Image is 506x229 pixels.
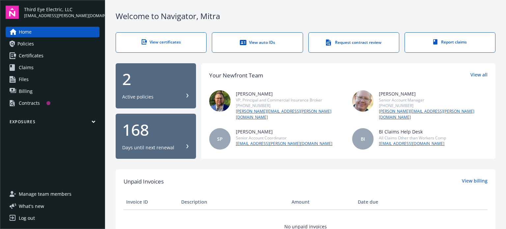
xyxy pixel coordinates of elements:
div: Welcome to Navigator , Mitra [116,11,495,22]
span: What ' s new [19,203,44,210]
span: Home [19,27,32,37]
button: What's new [6,203,55,210]
div: View auto IDs [225,39,289,46]
a: [EMAIL_ADDRESS][DOMAIN_NAME] [379,141,446,147]
span: SP [217,135,223,142]
a: Contracts [6,98,99,108]
a: View auto IDs [212,32,303,53]
th: Invoice ID [124,194,179,210]
a: [PERSON_NAME][EMAIL_ADDRESS][PERSON_NAME][DOMAIN_NAME] [236,108,345,120]
a: View certificates [116,32,207,53]
div: Your Newfront Team [209,71,263,80]
div: [PHONE_NUMBER] [379,103,488,108]
a: View billing [462,177,488,186]
th: Date due [355,194,410,210]
a: [EMAIL_ADDRESS][PERSON_NAME][DOMAIN_NAME] [236,141,332,147]
button: Exposures [6,119,99,127]
a: Policies [6,39,99,49]
a: Claims [6,62,99,73]
img: photo [209,90,231,112]
div: Request contract review [322,39,386,46]
a: Billing [6,86,99,97]
button: Third Eye Electric, LLC[EMAIL_ADDRESS][PERSON_NAME][DOMAIN_NAME] [24,6,99,19]
span: Unpaid Invoices [124,177,164,186]
div: BI Claims Help Desk [379,128,446,135]
a: [PERSON_NAME][EMAIL_ADDRESS][PERSON_NAME][DOMAIN_NAME] [379,108,488,120]
a: Request contract review [308,32,399,53]
a: Home [6,27,99,37]
span: [EMAIL_ADDRESS][PERSON_NAME][DOMAIN_NAME] [24,13,99,19]
span: Claims [19,62,34,73]
div: Report claims [418,39,482,45]
span: BI [361,135,365,142]
th: Description [179,194,289,210]
span: Manage team members [19,189,71,199]
a: Certificates [6,50,99,61]
div: Log out [19,213,35,223]
span: Certificates [19,50,43,61]
div: View certificates [129,39,193,45]
div: Senior Account Coordinator [236,135,332,141]
img: navigator-logo.svg [6,6,19,19]
a: Files [6,74,99,85]
span: Billing [19,86,33,97]
span: Third Eye Electric, LLC [24,6,99,13]
div: Days until next renewal [122,144,174,151]
div: [PHONE_NUMBER] [236,103,345,108]
div: Active policies [122,94,154,100]
button: 168Days until next renewal [116,114,196,159]
div: 2 [122,71,189,87]
div: Contracts [19,98,40,108]
div: [PERSON_NAME] [236,128,332,135]
div: VP, Principal and Commercial Insurance Broker [236,97,345,103]
a: View all [470,71,488,80]
th: Amount [289,194,355,210]
div: [PERSON_NAME] [379,90,488,97]
img: photo [352,90,374,112]
span: Policies [17,39,34,49]
div: [PERSON_NAME] [236,90,345,97]
div: 168 [122,122,189,138]
a: Report claims [405,32,495,53]
a: Manage team members [6,189,99,199]
div: Senior Account Manager [379,97,488,103]
span: Files [19,74,29,85]
button: 2Active policies [116,63,196,108]
div: All Claims Other than Workers Comp [379,135,446,141]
